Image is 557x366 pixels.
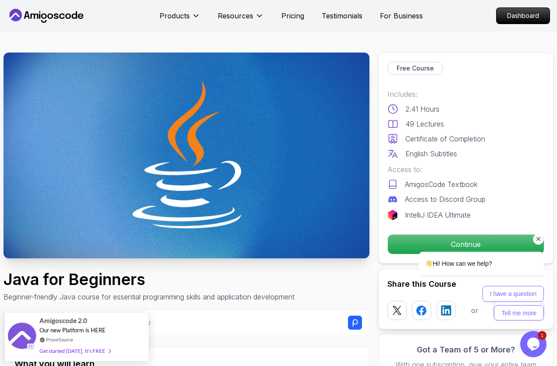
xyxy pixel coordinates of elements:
[405,134,485,144] p: Certificate of Completion
[405,104,440,114] p: 2.41 Hours
[322,11,362,21] a: Testimonials
[387,89,544,99] p: Includes:
[39,327,106,334] span: Our new Platform is HERE
[8,323,36,351] img: provesource social proof notification image
[4,53,369,258] img: java-for-beginners_thumbnail
[218,11,253,21] p: Resources
[160,11,190,21] p: Products
[387,234,544,254] button: Continue
[4,292,294,302] p: Beginner-friendly Java course for essential programming skills and application development
[405,148,457,159] p: English Subtitles
[387,278,544,290] h2: Share this Course
[218,11,264,28] button: Resources
[496,7,550,24] a: Dashboard
[39,346,110,356] div: Get started [DATE]. It's FREE
[497,8,550,24] p: Dashboard
[39,316,87,326] span: Amigoscode 2.0
[405,119,444,129] p: 49 Lectures
[387,344,544,356] h3: Got a Team of 5 or More?
[387,210,398,220] img: jetbrains logo
[397,64,434,73] p: Free Course
[281,11,304,21] a: Pricing
[380,11,423,21] a: For Business
[388,235,544,254] p: Continue
[46,336,73,343] a: ProveSource
[387,164,544,175] p: Access to:
[390,172,548,327] iframe: chat widget
[4,271,294,288] h1: Java for Beginners
[520,331,548,357] iframe: chat widget
[160,11,200,28] button: Products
